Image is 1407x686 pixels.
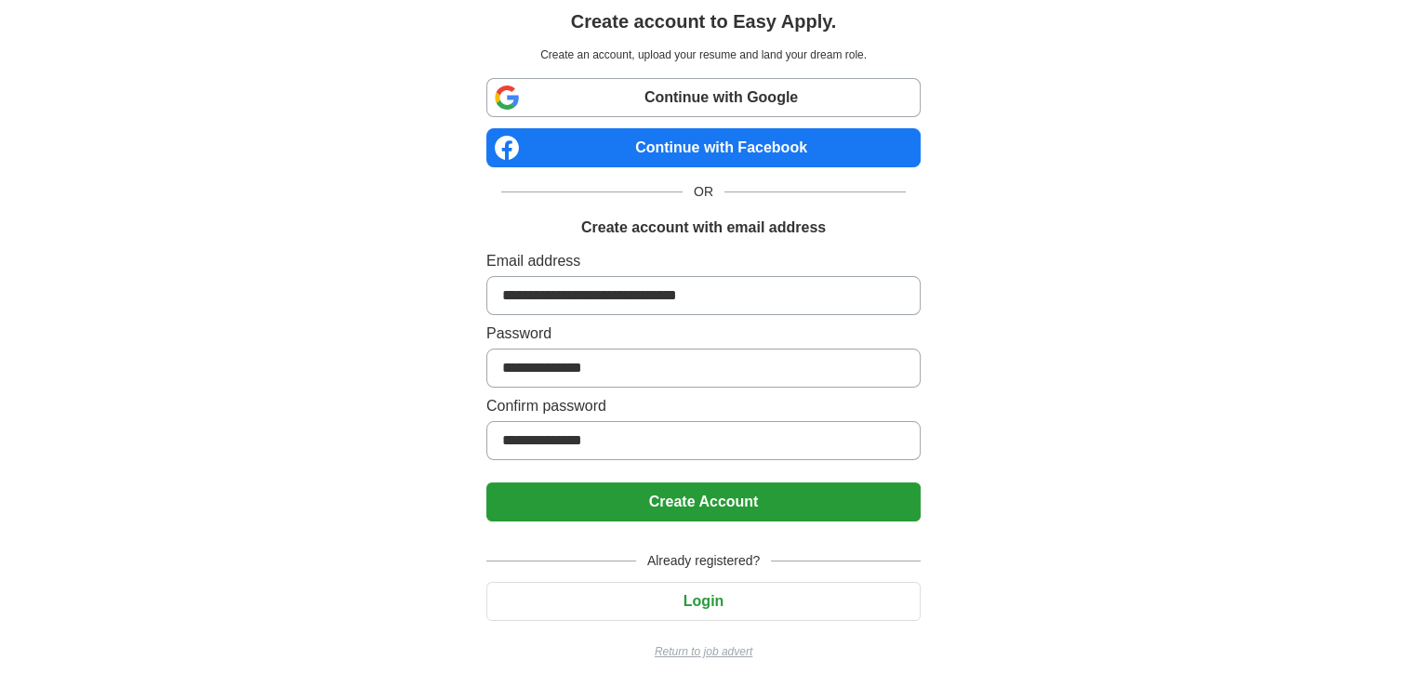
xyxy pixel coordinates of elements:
h1: Create account to Easy Apply. [571,7,837,35]
a: Continue with Google [486,78,921,117]
label: Confirm password [486,395,921,417]
a: Return to job advert [486,643,921,660]
a: Login [486,593,921,609]
p: Create an account, upload your resume and land your dream role. [490,46,917,63]
label: Email address [486,250,921,272]
span: Already registered? [636,551,771,571]
span: OR [683,182,724,202]
label: Password [486,323,921,345]
button: Login [486,582,921,621]
button: Create Account [486,482,921,521]
a: Continue with Facebook [486,128,921,167]
h1: Create account with email address [581,217,826,239]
